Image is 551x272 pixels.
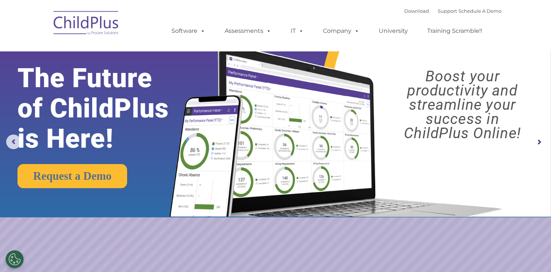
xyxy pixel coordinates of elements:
[316,24,367,38] a: Company
[101,78,132,83] span: Phone number
[404,8,501,14] font: |
[217,24,279,38] a: Assessments
[381,69,544,140] rs-layer: Boost your productivity and streamline your success in ChildPlus Online!
[438,8,457,14] a: Support
[164,24,213,38] a: Software
[17,63,193,154] rs-layer: The Future of ChildPlus is Here!
[17,164,127,188] a: Request a Demo
[458,8,501,14] a: Schedule A Demo
[101,48,123,54] span: Last name
[5,250,24,268] button: Cookies Settings
[371,24,415,38] a: University
[283,24,311,38] a: IT
[404,8,429,14] a: Download
[420,24,489,38] a: Training Scramble!!
[50,6,123,42] img: ChildPlus by Procare Solutions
